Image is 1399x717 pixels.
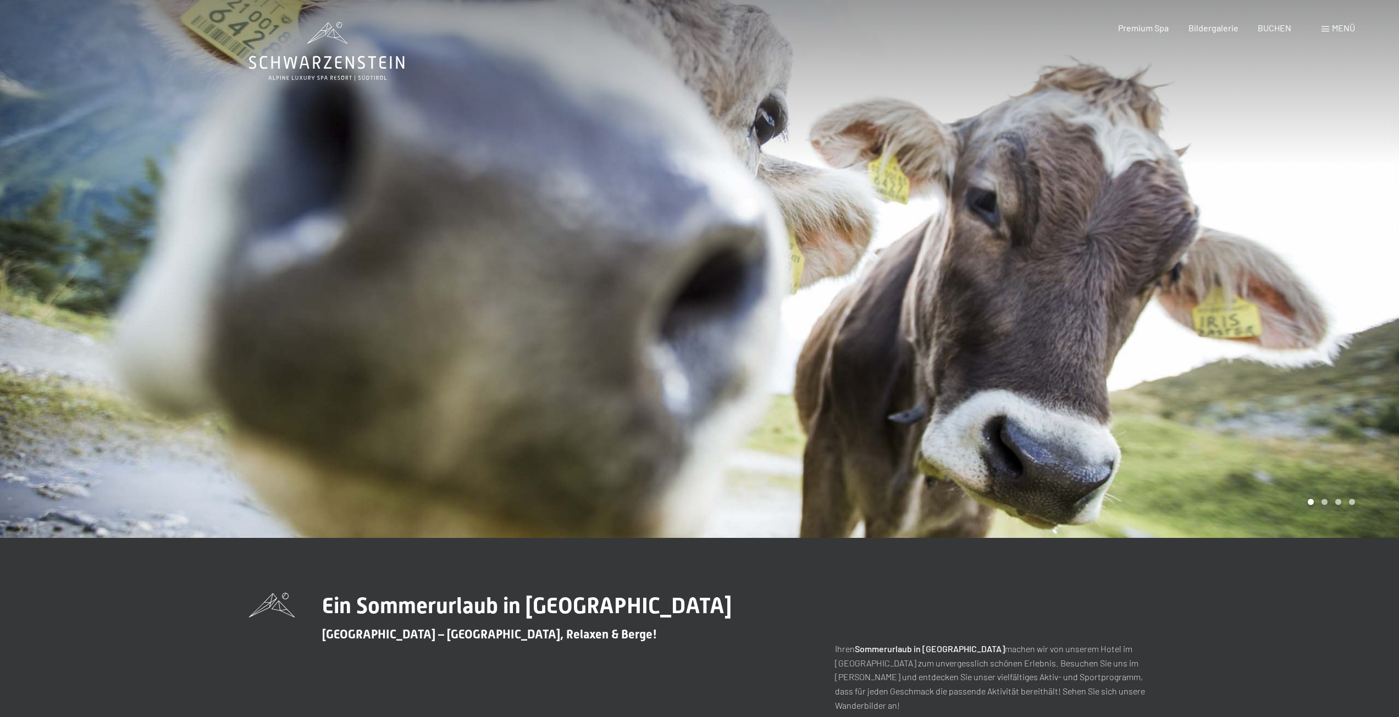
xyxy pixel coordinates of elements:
[1308,499,1314,505] div: Carousel Page 1 (Current Slide)
[1332,23,1355,33] span: Menü
[322,627,657,641] span: [GEOGRAPHIC_DATA] – [GEOGRAPHIC_DATA], Relaxen & Berge!
[855,643,1005,654] strong: Sommerurlaub in [GEOGRAPHIC_DATA]
[322,593,732,619] span: Ein Sommerurlaub in [GEOGRAPHIC_DATA]
[1349,499,1355,505] div: Carousel Page 4
[1335,499,1341,505] div: Carousel Page 3
[1118,23,1169,33] a: Premium Spa
[1321,499,1328,505] div: Carousel Page 2
[1188,23,1238,33] a: Bildergalerie
[1258,23,1291,33] a: BUCHEN
[835,642,1151,712] p: Ihren machen wir von unserem Hotel im [GEOGRAPHIC_DATA] zum unvergesslich schönen Erlebnis. Besuc...
[1304,499,1355,505] div: Carousel Pagination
